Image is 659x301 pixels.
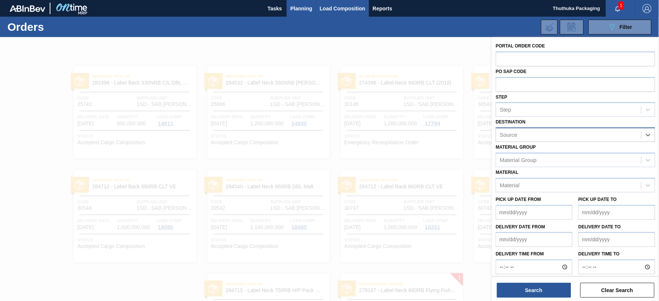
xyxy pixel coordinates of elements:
[267,4,283,13] span: Tasks
[496,249,573,259] label: Delivery time from
[579,232,655,247] input: mm/dd/yyyy
[541,20,558,34] div: Import Order Negotiation
[496,232,573,247] input: mm/dd/yyyy
[496,274,549,283] label: Show pending items
[620,24,632,30] span: Filter
[579,205,655,220] input: mm/dd/yyyy
[290,4,312,13] span: Planning
[643,4,652,13] img: Logout
[496,43,545,49] label: Portal Order Code
[500,182,520,188] div: Material
[496,197,541,202] label: Pick up Date from
[10,5,45,12] img: TNhmsLtSVTkK8tSr43FrP2fwEKptu5GPRR3wAAAABJRU5ErkJggg==
[496,145,536,150] label: Material Group
[320,4,365,13] span: Load Composition
[579,197,617,202] label: Pick up Date to
[589,20,652,34] button: Filter
[496,69,527,74] label: PO SAP Code
[496,119,525,125] label: Destination
[579,249,655,259] label: Delivery time to
[500,132,518,138] div: Source
[496,95,507,100] label: Step
[606,3,630,14] button: Notifications
[373,4,392,13] span: Reports
[579,224,621,229] label: Delivery Date to
[560,20,584,34] div: Order Review Request
[500,107,511,113] div: Step
[619,1,624,10] span: 1
[496,205,573,220] input: mm/dd/yyyy
[7,23,117,31] h1: Orders
[496,170,518,175] label: Material
[500,157,537,163] div: Material Group
[496,224,545,229] label: Delivery Date from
